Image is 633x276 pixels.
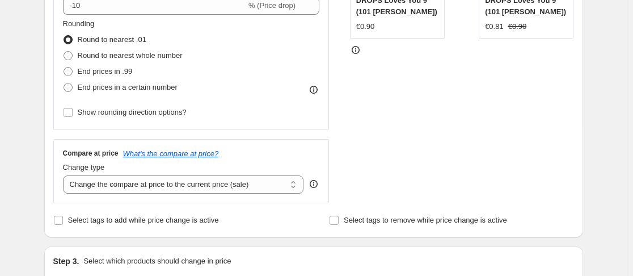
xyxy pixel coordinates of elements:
[63,149,119,158] h3: Compare at price
[123,149,219,158] button: What's the compare at price?
[63,163,105,172] span: Change type
[53,256,79,267] h2: Step 3.
[78,83,178,91] span: End prices in a certain number
[308,178,319,190] div: help
[68,216,219,224] span: Select tags to add while price change is active
[78,51,183,60] span: Round to nearest whole number
[344,216,507,224] span: Select tags to remove while price change is active
[78,108,187,116] span: Show rounding direction options?
[485,21,504,32] div: €0.81
[63,19,95,28] span: Rounding
[356,21,375,32] div: €0.90
[78,35,146,44] span: Round to nearest .01
[508,21,527,32] strike: €0.90
[248,1,296,10] span: % (Price drop)
[78,67,133,76] span: End prices in .99
[83,256,231,267] p: Select which products should change in price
